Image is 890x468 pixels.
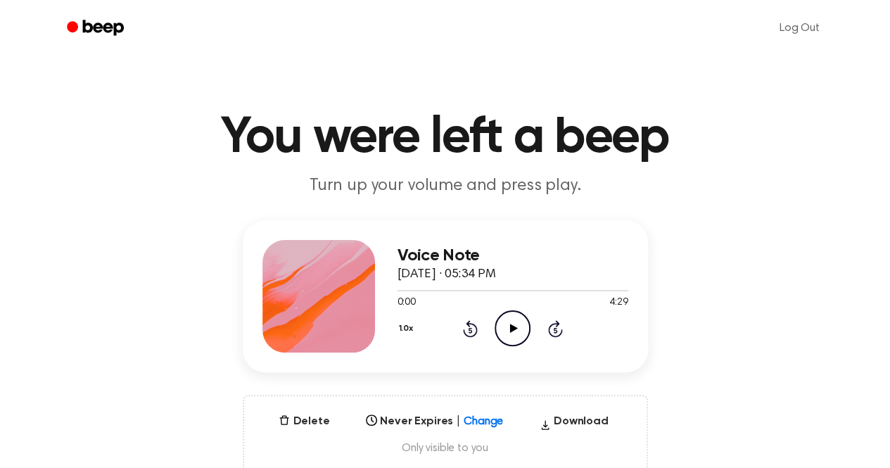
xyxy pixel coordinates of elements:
[398,296,416,310] span: 0:00
[273,413,335,430] button: Delete
[609,296,628,310] span: 4:29
[261,441,630,455] span: Only visible to you
[398,246,628,265] h3: Voice Note
[57,15,136,42] a: Beep
[765,11,834,45] a: Log Out
[534,413,614,436] button: Download
[398,268,496,281] span: [DATE] · 05:34 PM
[175,175,716,198] p: Turn up your volume and press play.
[85,113,806,163] h1: You were left a beep
[398,317,419,341] button: 1.0x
